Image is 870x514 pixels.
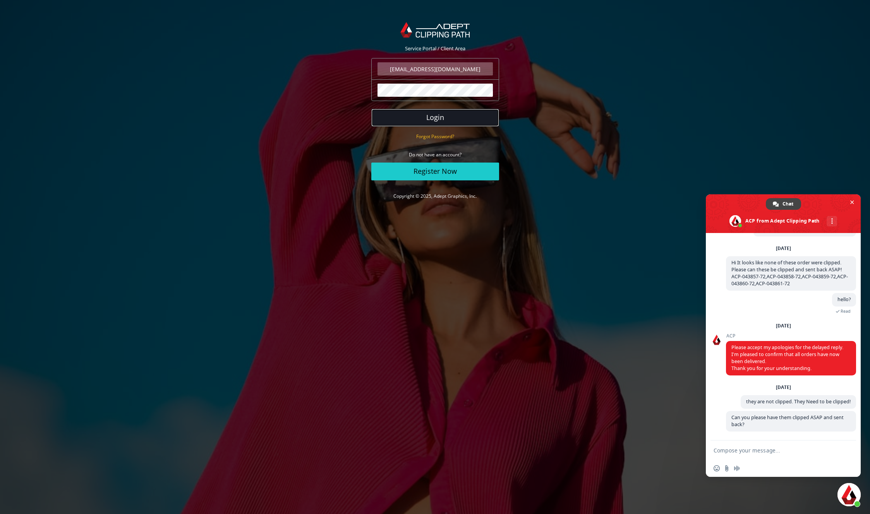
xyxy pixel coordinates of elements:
[726,333,856,339] span: ACP
[714,447,836,454] textarea: Compose your message...
[371,163,499,180] a: Register Now
[393,193,477,199] a: Copyright © 2025, Adept Graphics, Inc.
[837,296,851,303] span: hello?
[400,22,470,38] img: Adept Graphics
[724,465,730,471] span: Send a file
[776,324,791,328] div: [DATE]
[841,308,851,314] span: Read
[416,133,454,140] a: Forgot Password?
[371,109,499,127] button: Login
[746,398,851,405] span: they are not clipped. They Need to be clipped!
[405,45,465,52] span: Service Portal / Client Area
[714,465,720,471] span: Insert an emoji
[731,344,843,372] span: Please accept my apologies for the delayed reply. I'm pleased to confirm that all orders have now...
[782,198,793,210] span: Chat
[731,414,844,428] span: Can you please have them clipped ASAP and sent back?
[776,385,791,390] div: [DATE]
[848,198,856,206] span: Close chat
[378,62,493,75] input: Email Address
[734,465,740,471] span: Audio message
[837,483,861,506] div: Close chat
[776,246,791,251] div: [DATE]
[409,151,462,158] small: Do not have an account?
[731,259,848,287] span: Hi It looks like none of these order were clipped. Please can these be clipped and sent back ASAP...
[766,198,801,210] div: Chat
[827,216,837,226] div: More channels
